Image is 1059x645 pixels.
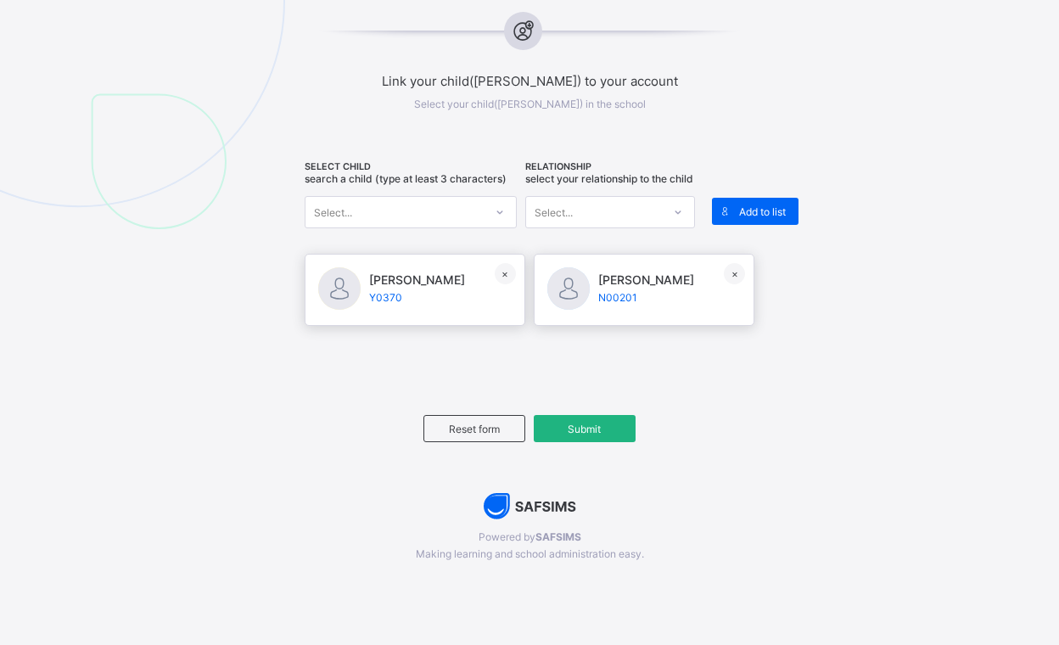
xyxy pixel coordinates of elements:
[265,530,794,543] span: Powered by
[598,291,694,304] span: N00201
[437,423,512,435] span: Reset form
[546,423,623,435] span: Submit
[265,73,794,89] span: Link your child([PERSON_NAME]) to your account
[484,493,576,519] img: AdK1DDW6R+oPwAAAABJRU5ErkJggg==
[535,196,573,228] div: Select...
[525,172,693,185] span: Select your relationship to the child
[495,263,516,284] div: ×
[535,530,581,543] b: SAFSIMS
[739,205,786,218] span: Add to list
[724,263,745,284] div: ×
[314,196,352,228] div: Select...
[305,172,507,185] span: Search a child (type at least 3 characters)
[598,272,694,287] span: [PERSON_NAME]
[265,547,794,560] span: Making learning and school administration easy.
[369,272,465,287] span: [PERSON_NAME]
[414,98,646,110] span: Select your child([PERSON_NAME]) in the school
[369,291,465,304] span: Y0370
[305,161,517,172] span: SELECT CHILD
[525,161,695,172] span: RELATIONSHIP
